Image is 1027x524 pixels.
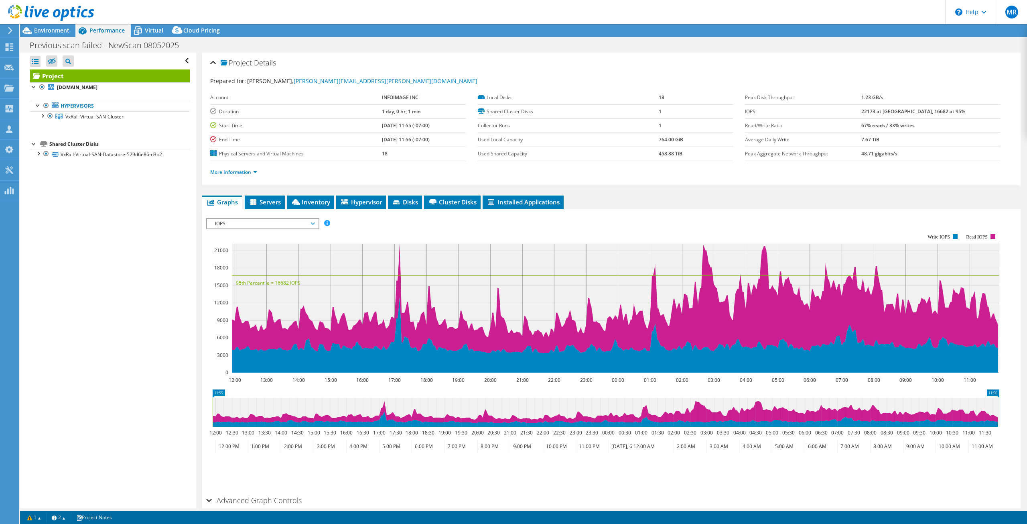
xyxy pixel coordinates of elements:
text: 06:00 [799,429,811,436]
span: Project [221,59,252,67]
text: 11:00 [962,429,975,436]
text: 09:00 [897,429,909,436]
label: Peak Aggregate Network Throughput [745,150,861,158]
span: VxRail-Virtual-SAN-Cluster [65,113,124,120]
text: 02:30 [684,429,696,436]
b: 22173 at [GEOGRAPHIC_DATA], 16682 at 95% [861,108,965,115]
text: 01:00 [635,429,647,436]
b: 764.00 GiB [659,136,683,143]
text: 16:00 [356,377,369,383]
b: 48.71 gigabits/s [861,150,897,157]
text: 03:00 [708,377,720,383]
text: 02:00 [668,429,680,436]
text: 04:00 [740,377,752,383]
a: Project Notes [71,512,118,522]
span: MR [1005,6,1018,18]
span: IOPS [211,219,314,228]
text: 21000 [214,247,228,254]
b: [DATE] 11:56 (-07:00) [382,136,430,143]
span: Details [254,58,276,67]
label: Physical Servers and Virtual Machines [210,150,382,158]
div: Shared Cluster Disks [49,139,190,149]
text: 19:30 [455,429,467,436]
text: 13:30 [258,429,271,436]
text: 20:30 [487,429,500,436]
text: 15:30 [324,429,336,436]
text: 17:00 [373,429,386,436]
text: 14:00 [292,377,305,383]
text: 95th Percentile = 16682 IOPS [236,279,300,286]
a: [PERSON_NAME][EMAIL_ADDRESS][PERSON_NAME][DOMAIN_NAME] [294,77,477,85]
text: 18:00 [420,377,433,383]
text: 12000 [214,299,228,306]
a: VxRail-Virtual-SAN-Cluster [30,111,190,122]
text: 10:00 [932,377,944,383]
text: 22:30 [553,429,566,436]
text: 20:00 [484,377,497,383]
text: 00:00 [612,377,624,383]
a: 2 [46,512,71,522]
text: 01:00 [644,377,656,383]
b: 1.23 GB/s [861,94,883,101]
label: Collector Runs [478,122,659,130]
span: Hypervisor [340,198,382,206]
text: 22:00 [548,377,560,383]
text: 17:00 [388,377,401,383]
span: Environment [34,27,69,34]
b: 67% reads / 33% writes [861,122,915,129]
text: 6000 [217,334,228,341]
b: 1 [659,108,662,115]
text: 23:00 [570,429,582,436]
text: 11:00 [964,377,976,383]
text: 13:00 [242,429,254,436]
label: Account [210,94,382,102]
text: 18000 [214,264,228,271]
a: VxRail-Virtual-SAN-Datastore-529d6e86-d3b2 [30,149,190,159]
b: 18 [659,94,664,101]
text: 07:00 [836,377,848,383]
text: 15:00 [325,377,337,383]
text: Read IOPS [966,234,988,240]
label: End Time [210,136,382,144]
span: Inventory [291,198,330,206]
text: 08:00 [868,377,880,383]
text: 13:00 [260,377,273,383]
text: 01:30 [652,429,664,436]
text: 09:30 [913,429,926,436]
h1: Previous scan failed - NewScan 08052025 [26,41,191,50]
text: 20:00 [471,429,484,436]
label: Used Local Capacity [478,136,659,144]
span: Servers [249,198,281,206]
text: 10:30 [946,429,958,436]
text: 09:00 [899,377,912,383]
text: 03:30 [717,429,729,436]
text: 00:00 [602,429,615,436]
span: Cloud Pricing [183,27,220,34]
text: 10:00 [930,429,942,436]
b: 458.88 TiB [659,150,682,157]
text: 06:30 [815,429,828,436]
text: 04:00 [733,429,746,436]
label: Prepared for: [210,77,246,85]
text: 18:30 [422,429,434,436]
text: 07:00 [831,429,844,436]
text: 12:30 [226,429,238,436]
label: Local Disks [478,94,659,102]
text: 16:00 [340,429,353,436]
b: [DATE] 11:55 (-07:00) [382,122,430,129]
a: [DOMAIN_NAME] [30,82,190,93]
text: 17:30 [390,429,402,436]
svg: \n [955,8,962,16]
text: 18:00 [406,429,418,436]
text: 14:00 [275,429,287,436]
label: Read/Write Ratio [745,122,861,130]
text: 3000 [217,352,228,359]
b: INFOIMAGE INC [382,94,418,101]
b: 18 [382,150,388,157]
b: 1 [659,122,662,129]
label: Start Time [210,122,382,130]
label: Used Shared Capacity [478,150,659,158]
text: 12:00 [229,377,241,383]
text: 08:30 [881,429,893,436]
text: 0 [225,369,228,376]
